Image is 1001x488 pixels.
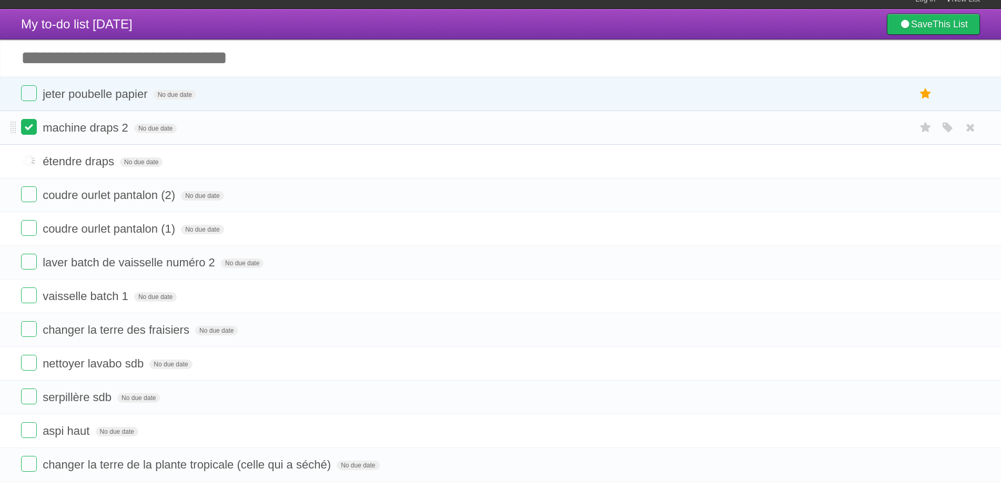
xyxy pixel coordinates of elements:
[21,186,37,202] label: Done
[21,389,37,404] label: Done
[21,153,37,168] label: Done
[887,14,980,35] a: SaveThis List
[43,256,218,269] span: laver batch de vaisselle numéro 2
[154,90,196,99] span: No due date
[43,357,146,370] span: nettoyer lavabo sdb
[221,258,264,268] span: No due date
[916,85,936,103] label: Star task
[181,191,224,201] span: No due date
[43,188,178,202] span: coudre ourlet pantalon (2)
[43,121,131,134] span: machine draps 2
[134,124,177,133] span: No due date
[21,321,37,337] label: Done
[43,391,114,404] span: serpillère sdb
[21,456,37,472] label: Done
[21,85,37,101] label: Done
[43,222,178,235] span: coudre ourlet pantalon (1)
[933,19,968,29] b: This List
[117,393,160,403] span: No due date
[916,119,936,136] label: Star task
[21,17,133,31] span: My to-do list [DATE]
[21,355,37,371] label: Done
[43,458,333,471] span: changer la terre de la plante tropicale (celle qui a séché)
[43,155,117,168] span: étendre draps
[337,461,379,470] span: No due date
[181,225,224,234] span: No due date
[21,119,37,135] label: Done
[43,424,92,437] span: aspi haut
[21,422,37,438] label: Done
[134,292,177,302] span: No due date
[149,360,192,369] span: No due date
[96,427,138,436] span: No due date
[43,87,150,101] span: jeter poubelle papier
[43,323,192,336] span: changer la terre des fraisiers
[43,290,131,303] span: vaisselle batch 1
[21,220,37,236] label: Done
[195,326,238,335] span: No due date
[21,287,37,303] label: Done
[21,254,37,270] label: Done
[120,157,163,167] span: No due date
